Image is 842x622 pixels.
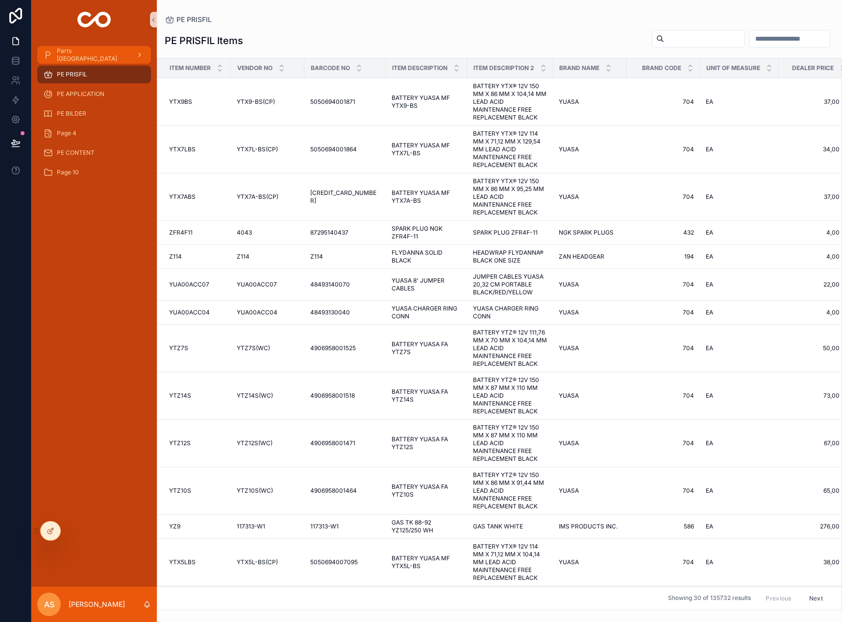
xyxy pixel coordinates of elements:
[632,309,694,316] span: 704
[237,98,275,106] span: YTX9-BS(CP)
[169,523,225,530] a: YZ9
[169,193,225,201] a: YTX7ABS
[237,229,298,237] a: 4043
[237,487,298,495] a: YTZ10S(WC)
[237,145,298,153] a: YTX7L-BS(CP)
[706,145,773,153] a: EA
[632,523,694,530] span: 586
[237,98,298,106] a: YTX9-BS(CP)
[169,253,182,261] span: Z114
[706,487,713,495] span: EA
[632,98,694,106] span: 704
[392,388,461,404] span: BATTERY YUASA FA YTZ14S
[632,193,694,201] a: 704
[706,193,713,201] span: EA
[392,483,461,499] a: BATTERY YUASA FA YTZ10S
[169,145,225,153] a: YTX7LBS
[632,392,694,400] a: 704
[37,66,151,83] a: PE PRISFIL
[706,392,713,400] span: EA
[473,130,547,169] a: BATTERY YTX® 12V 114 MM X 71,12 MM X 129,54 MM LEAD ACID MAINTENANCE FREE REPLACEMENT BLACK
[559,229,620,237] a: NGK SPARK PLUGS
[473,424,547,463] a: BATTERY YTZ® 12V 150 MM X 87 MM X 110 MM LEAD ACID MAINTENANCE FREE REPLACEMENT BLACK
[392,435,461,451] span: BATTERY YUASA FA YTZ12S
[310,392,380,400] a: 4906958001518
[310,229,380,237] a: 87295140437
[237,558,278,566] span: YTX5L-BS(CP)
[392,94,461,110] a: BATTERY YUASA MF YTX9-BS
[237,145,278,153] span: YTX7L-BS(CP)
[473,376,547,415] span: BATTERY YTZ® 12V 150 MM X 87 MM X 110 MM LEAD ACID MAINTENANCE FREE REPLACEMENT BLACK
[473,249,547,264] a: HEADWRAP FLYDANNA® BLACK ONE SIZE
[632,229,694,237] span: 432
[165,34,243,48] h1: PE PRISFIL Items
[169,145,196,153] span: YTX7LBS
[169,558,196,566] span: YTX5LBS
[473,229,547,237] a: SPARK PLUG ZFR4F-11
[392,249,461,264] a: FLYDANNA SOLID BLACK
[632,145,694,153] a: 704
[169,558,225,566] a: YTX5LBS
[392,189,461,205] a: BATTERY YUASA MF YTX7A-BS
[473,305,547,320] span: YUASA CHARGER RING CONN
[237,229,252,237] span: 4043
[169,487,191,495] span: YTZ10S
[706,145,713,153] span: EA
[44,598,54,610] span: AS
[473,329,547,368] a: BATTERY YTZ® 12V 111,76 MM X 70 MM X 104,14 MM LEAD ACID MAINTENANCE FREE REPLACEMENT BLACK
[57,47,128,63] span: Parts [GEOGRAPHIC_DATA]
[559,523,620,530] a: IMS PRODUCTS INC.
[310,281,380,288] a: 48493140070
[473,523,547,530] a: GAS TANK WHITE
[559,193,579,201] span: YUASA
[706,439,713,447] span: EA
[310,98,355,106] span: 5050694001871
[169,193,196,201] span: YTX7ABS
[169,98,225,106] a: YTX9BS
[706,523,773,530] a: EA
[706,98,773,106] a: EA
[169,229,225,237] a: ZFR4F11
[392,225,461,240] span: SPARK PLUG NGK ZFR4F-11
[392,554,461,570] span: BATTERY YUASA MF YTX5L-BS
[237,253,298,261] a: Z114
[632,281,694,288] a: 704
[57,149,95,157] span: PE CONTENT
[310,145,357,153] span: 5050694001864
[237,344,270,352] span: YTZ7S(WC)
[473,177,547,216] a: BATTERY YTX® 12V 150 MM X 86 MM X 95,25 MM LEAD ACID MAINTENANCE FREE REPLACEMENT BLACK
[392,277,461,292] a: YUASA 8' JUMPER CABLES
[632,344,694,352] span: 704
[559,281,579,288] span: YUASA
[559,253,620,261] a: ZAN HEADGEAR
[310,392,355,400] span: 4906958001518
[169,392,191,400] span: YTZ14S
[37,144,151,162] a: PE CONTENT
[77,12,111,27] img: App logo
[37,124,151,142] a: Page 4
[31,39,157,194] div: scrollable content
[706,344,773,352] a: EA
[559,229,614,237] span: NGK SPARK PLUGS
[642,64,681,72] span: Brand Code
[176,15,212,24] span: PE PRISFIL
[473,64,534,72] span: Item Description 2
[559,487,579,495] span: YUASA
[392,142,461,157] a: BATTERY YUASA MF YTX7L-BS
[559,309,620,316] a: YUASA
[473,471,547,510] span: BATTERY YTZ® 12V 150 MM X 86 MM X 91,44 MM LEAD ACID MAINTENANCE FREE REPLACEMENT BLACK
[57,71,87,78] span: PE PRISFIL
[57,168,79,176] span: Page 10
[310,344,356,352] span: 4906958001525
[802,591,830,606] button: Next
[559,344,579,352] span: YUASA
[559,487,620,495] a: YUASA
[169,98,192,106] span: YTX9BS
[473,543,547,582] a: BATTERY YTX® 12V 114 MM X 71,12 MM X 104,14 MM LEAD ACID MAINTENANCE FREE REPLACEMENT BLACK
